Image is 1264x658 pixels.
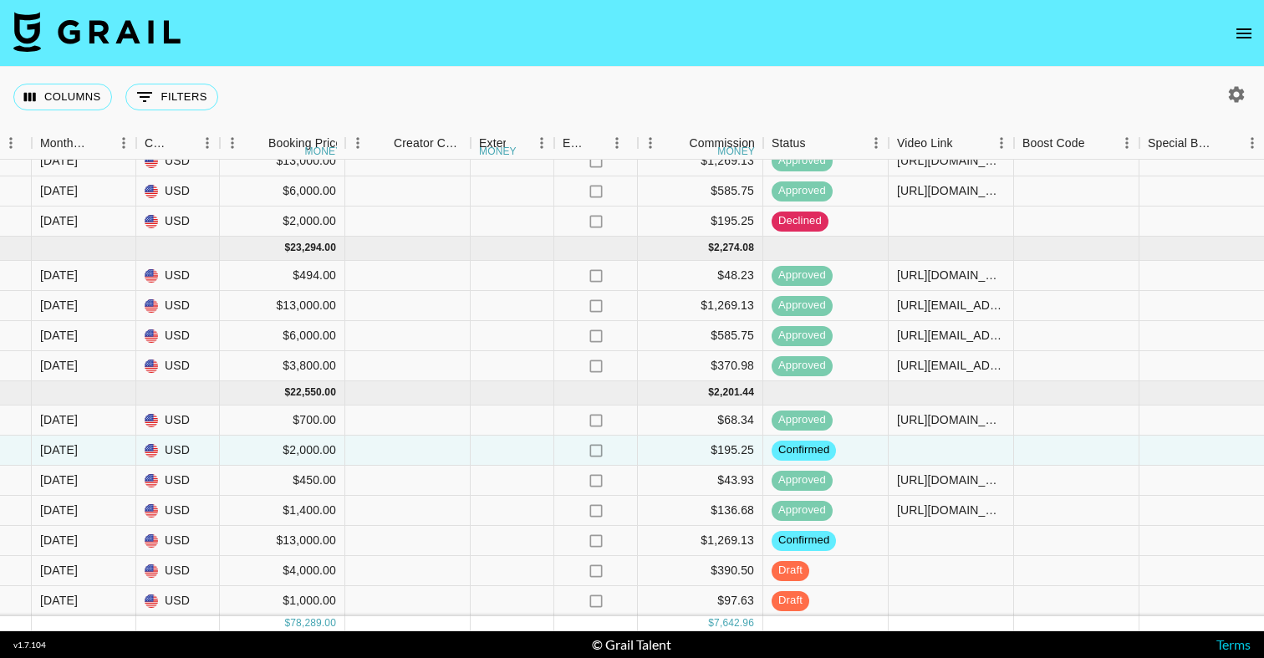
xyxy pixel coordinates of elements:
button: Sort [370,131,394,155]
div: Aug '25 [40,267,78,283]
div: 78,289.00 [290,616,336,630]
button: Sort [665,131,689,155]
div: $585.75 [638,321,763,351]
div: Sep '25 [40,592,78,609]
div: Creator Commmission Override [345,127,471,160]
button: Menu [220,130,245,156]
span: draft [772,563,809,579]
button: Sort [586,131,609,155]
div: Expenses: Remove Commission? [554,127,638,160]
button: Menu [604,130,629,156]
div: Month Due [40,127,88,160]
div: USD [136,526,220,556]
div: $195.25 [638,436,763,466]
div: Video Link [889,127,1014,160]
div: 23,294.00 [290,241,336,255]
div: USD [136,496,220,526]
div: $48.23 [638,261,763,291]
div: $97.63 [638,586,763,616]
div: USD [136,556,220,586]
button: Menu [989,130,1014,156]
div: $494.00 [220,261,345,291]
div: Aug '25 [40,327,78,344]
button: open drawer [1227,17,1261,50]
div: money [305,146,343,156]
div: © Grail Talent [592,636,671,653]
div: $390.50 [638,556,763,586]
button: Sort [1216,131,1240,155]
div: https://www.tiktok.com/@callmefeigh/video/7547027224428399879?_r=1&_t=ZS-8zVUNWqn6dI [897,411,1005,428]
div: https://www.instagram.com/stories/maddie.east/3681230396130676285?utm_source=ig_story_item_share&... [897,152,1005,169]
div: $1,000.00 [220,586,345,616]
div: USD [136,207,220,237]
button: Sort [953,131,976,155]
button: Menu [638,130,663,156]
div: $ [284,385,290,400]
div: Status [772,127,806,160]
div: https://www.instagram.com/reel/DOdccd2iNiM/?igsh=YXR6aGQ2a3R5c2M5 [897,472,1005,488]
button: Menu [1114,130,1139,156]
div: v 1.7.104 [13,640,46,650]
div: Status [763,127,889,160]
button: Menu [864,130,889,156]
div: $68.34 [638,406,763,436]
div: money [717,146,755,156]
div: Currency [136,127,220,160]
div: Sep '25 [40,441,78,458]
div: Video Link [897,127,953,160]
div: https://www.tiktok.com/@maddie.east/video/7549226363085966647?_r=1&_t=ZT-8zfXcQlGf5j [897,357,1005,374]
div: $2,000.00 [220,207,345,237]
div: Commission [689,127,755,160]
div: $3,800.00 [220,351,345,381]
div: Sep '25 [40,532,78,548]
button: Sort [245,131,268,155]
div: Boost Code [1014,127,1139,160]
div: money [479,146,517,156]
div: https://www.tiktok.com/@maddie.east/video/7544530042492177678?lang=en [897,297,1005,314]
span: approved [772,358,833,374]
div: Sep '25 [40,411,78,428]
div: $ [708,616,714,630]
div: Creator Commmission Override [394,127,462,160]
button: Menu [111,130,136,156]
div: https://www.tiktok.com/@maddie.east/video/7553032998921243917?_r=1&_t=ZT-8zwyQX4z1Di [897,327,1005,344]
button: Menu [529,130,554,156]
div: USD [136,261,220,291]
span: approved [772,472,833,488]
div: $700.00 [220,406,345,436]
div: Aug '25 [40,357,78,374]
div: USD [136,321,220,351]
div: $13,000.00 [220,291,345,321]
span: approved [772,502,833,518]
div: Jul '25 [40,152,78,169]
div: $6,000.00 [220,321,345,351]
span: approved [772,268,833,283]
div: $450.00 [220,466,345,496]
div: USD [136,436,220,466]
a: Terms [1216,636,1251,652]
div: Expenses: Remove Commission? [563,127,586,160]
div: 22,550.00 [290,385,336,400]
div: $1,400.00 [220,496,345,526]
div: USD [136,586,220,616]
div: 7,642.96 [714,616,754,630]
div: https://www.instagram.com/reel/DOCpFS6iLTR/?igsh=MXV6OTN4b3F1bjFoMg%3D%3D [897,502,1005,518]
div: 2,274.08 [714,241,754,255]
div: Jul '25 [40,212,78,229]
div: $4,000.00 [220,556,345,586]
div: $6,000.00 [220,176,345,207]
div: Sep '25 [40,472,78,488]
span: approved [772,412,833,428]
div: USD [136,351,220,381]
span: confirmed [772,533,836,548]
div: Jul '25 [40,182,78,199]
div: Booking Price [268,127,342,160]
button: Show filters [125,84,218,110]
div: $ [708,385,714,400]
span: approved [772,183,833,199]
div: USD [136,466,220,496]
div: $43.93 [638,466,763,496]
div: Sep '25 [40,562,78,579]
div: $13,000.00 [220,526,345,556]
button: Sort [806,131,829,155]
